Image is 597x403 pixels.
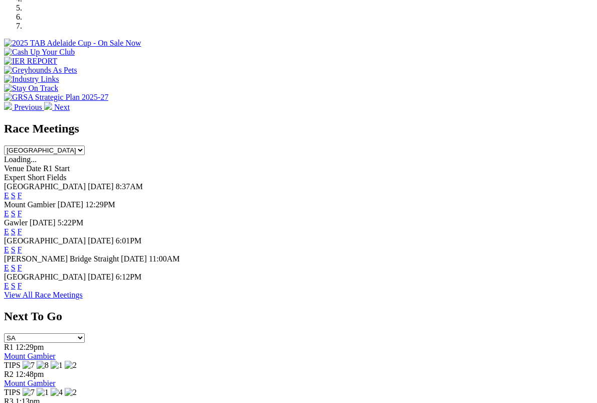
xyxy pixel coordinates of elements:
[51,388,63,397] img: 4
[11,227,16,236] a: S
[4,39,141,48] img: 2025 TAB Adelaide Cup - On Sale Now
[11,245,16,254] a: S
[4,218,28,227] span: Gawler
[44,102,52,110] img: chevron-right-pager-white.svg
[18,191,22,200] a: F
[4,102,12,110] img: chevron-left-pager-white.svg
[4,48,75,57] img: Cash Up Your Club
[4,273,86,281] span: [GEOGRAPHIC_DATA]
[88,236,114,245] span: [DATE]
[116,273,142,281] span: 6:12PM
[23,361,35,370] img: 7
[4,343,14,351] span: R1
[4,263,9,272] a: E
[4,236,86,245] span: [GEOGRAPHIC_DATA]
[51,361,63,370] img: 1
[58,200,84,209] span: [DATE]
[4,310,593,323] h2: Next To Go
[4,379,56,387] a: Mount Gambier
[4,182,86,191] span: [GEOGRAPHIC_DATA]
[88,182,114,191] span: [DATE]
[47,173,66,182] span: Fields
[11,209,16,218] a: S
[4,361,21,369] span: TIPS
[116,236,142,245] span: 6:01PM
[4,282,9,290] a: E
[4,254,119,263] span: [PERSON_NAME] Bridge Straight
[65,361,77,370] img: 2
[4,352,56,360] a: Mount Gambier
[4,191,9,200] a: E
[4,370,14,378] span: R2
[18,245,22,254] a: F
[4,209,9,218] a: E
[11,263,16,272] a: S
[4,200,56,209] span: Mount Gambier
[18,209,22,218] a: F
[30,218,56,227] span: [DATE]
[14,103,42,111] span: Previous
[4,66,77,75] img: Greyhounds As Pets
[11,191,16,200] a: S
[85,200,115,209] span: 12:29PM
[4,103,44,111] a: Previous
[116,182,143,191] span: 8:37AM
[4,155,37,164] span: Loading...
[88,273,114,281] span: [DATE]
[18,282,22,290] a: F
[121,254,147,263] span: [DATE]
[4,57,57,66] img: IER REPORT
[4,75,59,84] img: Industry Links
[43,164,70,173] span: R1 Start
[16,343,44,351] span: 12:29pm
[54,103,70,111] span: Next
[4,122,593,136] h2: Race Meetings
[4,164,24,173] span: Venue
[37,388,49,397] img: 1
[26,164,41,173] span: Date
[4,227,9,236] a: E
[28,173,45,182] span: Short
[4,173,26,182] span: Expert
[4,291,83,299] a: View All Race Meetings
[23,388,35,397] img: 7
[37,361,49,370] img: 8
[44,103,70,111] a: Next
[4,93,108,102] img: GRSA Strategic Plan 2025-27
[4,84,58,93] img: Stay On Track
[11,282,16,290] a: S
[58,218,84,227] span: 5:22PM
[18,227,22,236] a: F
[4,245,9,254] a: E
[149,254,180,263] span: 11:00AM
[65,388,77,397] img: 2
[16,370,44,378] span: 12:48pm
[18,263,22,272] a: F
[4,388,21,396] span: TIPS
